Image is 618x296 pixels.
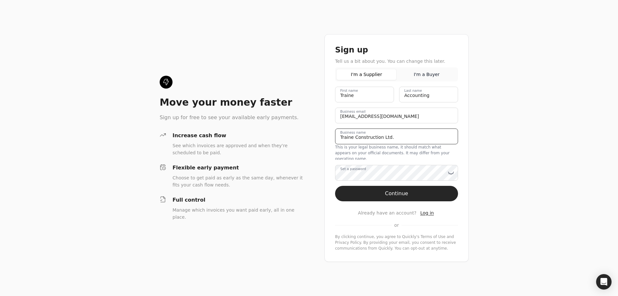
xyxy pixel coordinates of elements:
[596,274,612,290] div: Open Intercom Messenger
[340,130,366,135] label: Business name
[335,58,458,65] div: Tell us a bit about you. You can change this later.
[358,210,417,216] span: Already have an account?
[173,142,304,156] div: See which invoices are approved and when they're scheduled to be paid.
[340,167,366,172] label: Set a password
[336,69,397,80] button: I'm a Supplier
[420,210,434,215] span: Log in
[335,45,458,55] div: Sign up
[421,234,445,239] a: terms-of-service
[173,196,304,204] div: Full control
[420,210,434,216] a: Log in
[335,234,458,251] div: By clicking continue, you agree to Quickly's and . By providing your email, you consent to receiv...
[173,164,304,172] div: Flexible early payment
[394,222,399,229] span: or
[173,174,304,188] div: Choose to get paid as early as the same day, whenever it fits your cash flow needs.
[160,96,304,109] div: Move your money faster
[397,69,457,80] button: I'm a Buyer
[419,209,435,217] button: Log in
[173,206,304,221] div: Manage which invoices you want paid early, all in one place.
[340,109,366,114] label: Business email
[173,132,304,139] div: Increase cash flow
[404,88,422,93] label: Last name
[335,186,458,201] button: Continue
[335,144,458,160] div: This is your legal business name, it should match what appears on your official documents. It may...
[335,240,361,245] a: privacy-policy
[340,88,358,93] label: First name
[160,114,304,121] div: Sign up for free to see your available early payments.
